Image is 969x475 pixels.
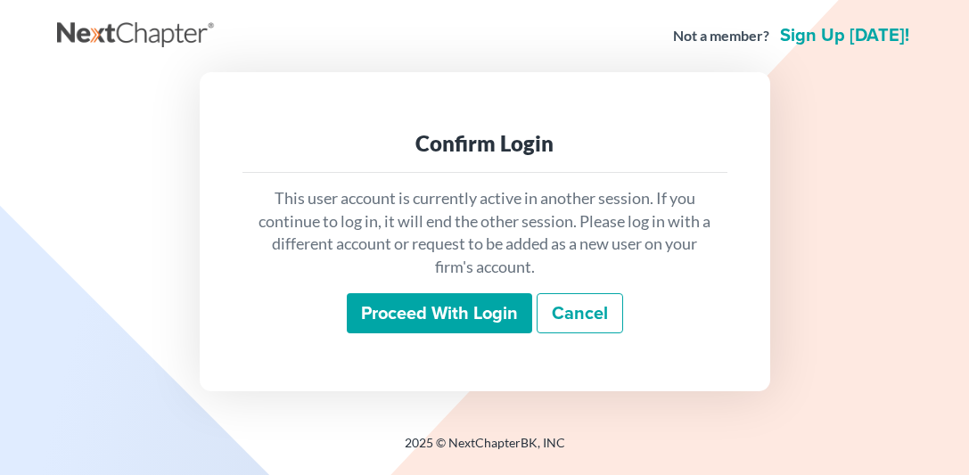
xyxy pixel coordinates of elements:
[347,293,532,334] input: Proceed with login
[257,129,713,158] div: Confirm Login
[537,293,623,334] a: Cancel
[776,27,913,45] a: Sign up [DATE]!
[57,434,913,466] div: 2025 © NextChapterBK, INC
[673,26,769,46] strong: Not a member?
[257,187,713,279] p: This user account is currently active in another session. If you continue to log in, it will end ...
